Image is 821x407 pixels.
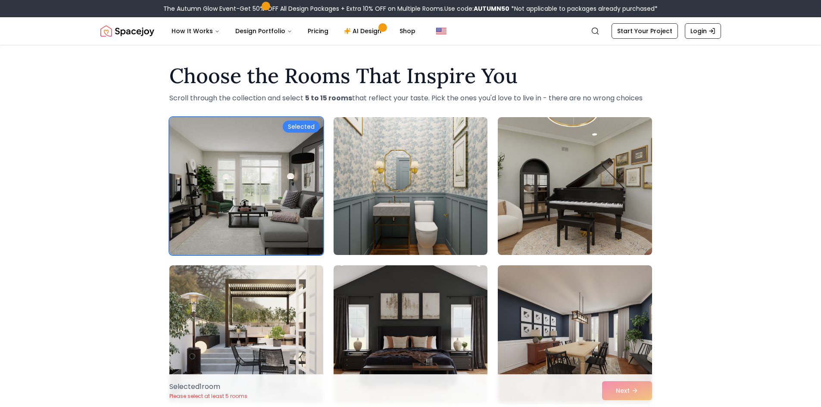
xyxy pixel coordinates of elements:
[337,22,391,40] a: AI Design
[165,22,422,40] nav: Main
[612,23,678,39] a: Start Your Project
[498,117,652,255] img: Room room-3
[444,4,509,13] span: Use code:
[498,265,652,403] img: Room room-6
[169,382,247,392] p: Selected 1 room
[393,22,422,40] a: Shop
[169,93,652,103] p: Scroll through the collection and select that reflect your taste. Pick the ones you'd love to liv...
[283,121,320,133] div: Selected
[169,393,247,400] p: Please select at least 5 rooms
[169,65,652,86] h1: Choose the Rooms That Inspire You
[228,22,299,40] button: Design Portfolio
[509,4,658,13] span: *Not applicable to packages already purchased*
[436,26,446,36] img: United States
[165,22,227,40] button: How It Works
[474,4,509,13] b: AUTUMN50
[334,117,487,255] img: Room room-2
[169,265,323,403] img: Room room-4
[334,265,487,403] img: Room room-5
[301,22,335,40] a: Pricing
[163,4,658,13] div: The Autumn Glow Event-Get 50% OFF All Design Packages + Extra 10% OFF on Multiple Rooms.
[100,22,154,40] img: Spacejoy Logo
[100,17,721,45] nav: Global
[685,23,721,39] a: Login
[305,93,352,103] strong: 5 to 15 rooms
[169,117,323,255] img: Room room-1
[100,22,154,40] a: Spacejoy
